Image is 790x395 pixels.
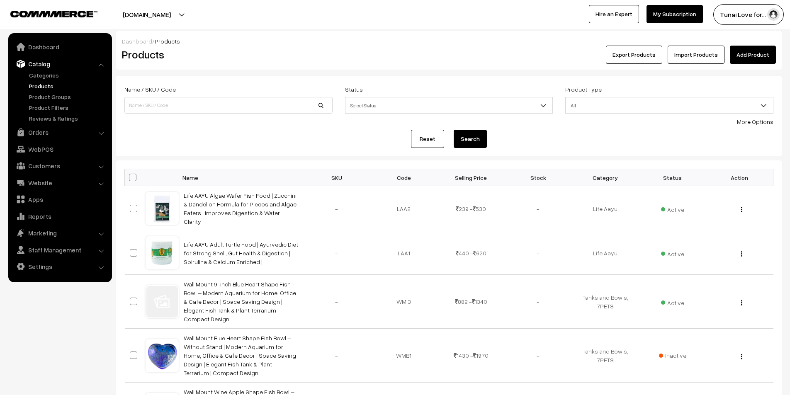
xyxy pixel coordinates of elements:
td: LAA2 [370,186,438,231]
a: Settings [10,259,109,274]
td: - [505,231,572,275]
span: All [565,97,773,114]
div: / [122,37,776,46]
th: Action [706,169,773,186]
th: Status [639,169,706,186]
button: Search [454,130,487,148]
img: COMMMERCE [10,11,97,17]
a: Reviews & Ratings [27,114,109,123]
a: Life AAYU Adult Turtle Food | Ayurvedic Diet for Strong Shell, Gut Health & Digestion | Spirulina... [184,241,298,265]
a: Wall Mount 9-inch Blue Heart Shape Fish Bowl – Modern Aquarium for Home, Office & Cafe Decor | Sp... [184,281,296,322]
a: My Subscription [647,5,703,23]
button: [DOMAIN_NAME] [94,4,200,25]
a: Life AAYU Algae Wafer Fish Food | Zucchini & Dandelion Formula for Plecos and Algae Eaters | Impr... [184,192,297,225]
span: Active [661,296,684,307]
a: Customers [10,158,109,173]
th: SKU [303,169,370,186]
span: Active [661,247,684,258]
a: Reports [10,209,109,224]
td: Life Aayu [572,186,639,231]
td: Tanks and Bowls, 7PETS [572,275,639,329]
td: - [303,231,370,275]
a: Product Groups [27,92,109,101]
button: Export Products [606,46,662,64]
img: Menu [741,251,742,257]
td: WMB1 [370,329,438,383]
th: Category [572,169,639,186]
td: - [505,329,572,383]
button: Tunai Love for… [713,4,784,25]
td: - [303,275,370,329]
span: All [566,98,773,113]
a: Wall Mount Blue Heart Shape Fish Bowl – Without Stand | Modern Aquarium for Home, Office & Cafe D... [184,334,296,376]
a: Reset [411,130,444,148]
span: Inactive [659,351,686,360]
td: - [505,186,572,231]
a: Dashboard [10,39,109,54]
td: Tanks and Bowls, 7PETS [572,329,639,383]
a: Catalog [10,56,109,71]
a: Marketing [10,225,109,240]
a: Products [27,82,109,90]
td: 1430 - 1970 [438,329,505,383]
td: - [303,186,370,231]
th: Stock [505,169,572,186]
td: 440 - 620 [438,231,505,275]
td: - [303,329,370,383]
a: Categories [27,71,109,80]
span: Products [155,38,180,45]
label: Status [345,85,363,94]
span: Select Status [345,97,553,114]
td: 239 - 530 [438,186,505,231]
a: Product Filters [27,103,109,112]
td: Life Aayu [572,231,639,275]
label: Product Type [565,85,602,94]
th: Name [179,169,303,186]
td: 882 - 1340 [438,275,505,329]
a: Import Products [668,46,724,64]
img: Menu [741,300,742,305]
label: Name / SKU / Code [124,85,176,94]
a: Add Product [730,46,776,64]
a: More Options [737,118,773,125]
a: WebPOS [10,142,109,157]
img: Menu [741,207,742,212]
input: Name / SKU / Code [124,97,333,114]
a: COMMMERCE [10,8,83,18]
h2: Products [122,48,332,61]
td: WMI3 [370,275,438,329]
a: Apps [10,192,109,207]
th: Code [370,169,438,186]
a: Dashboard [122,38,152,45]
span: Select Status [345,98,553,113]
td: LAA1 [370,231,438,275]
a: Staff Management [10,242,109,257]
th: Selling Price [438,169,505,186]
span: Active [661,203,684,214]
a: Hire an Expert [589,5,639,23]
a: Website [10,175,109,190]
img: Menu [741,354,742,359]
img: user [767,8,780,21]
td: - [505,275,572,329]
a: Orders [10,125,109,140]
